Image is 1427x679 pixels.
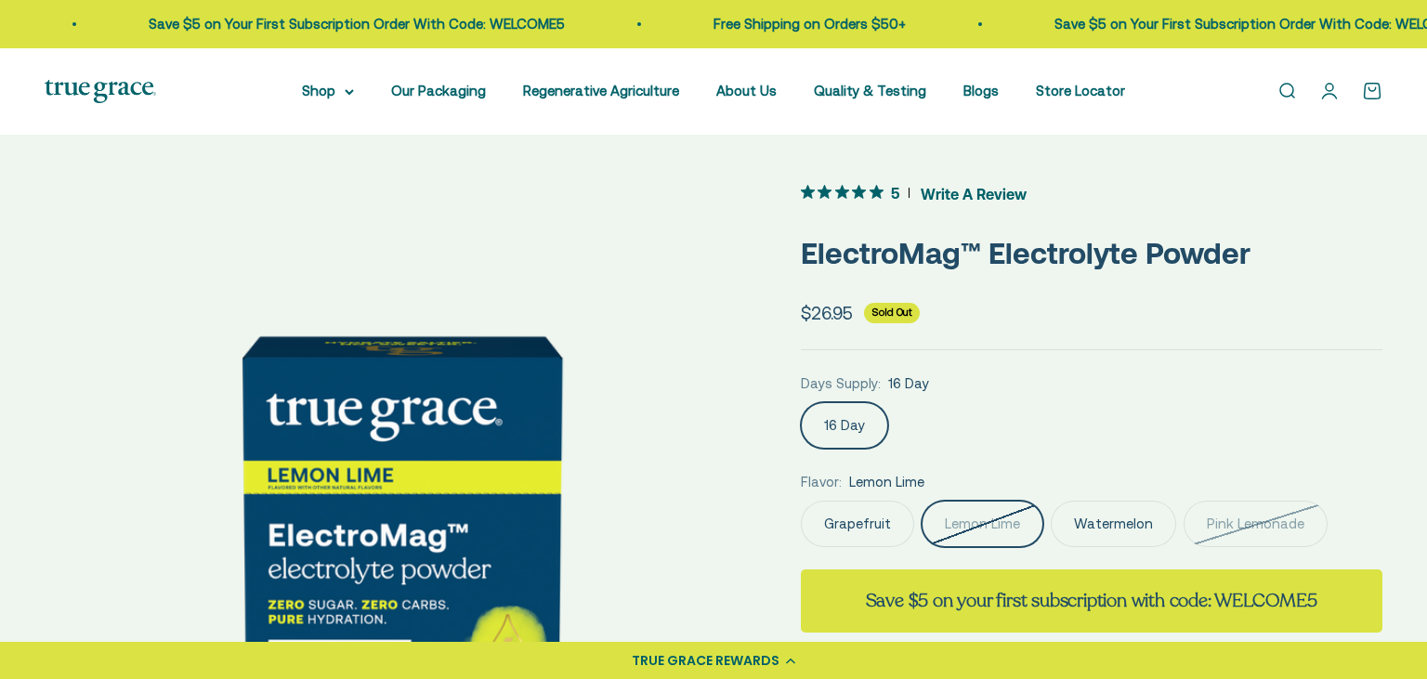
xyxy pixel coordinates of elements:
[148,13,564,35] p: Save $5 on Your First Subscription Order With Code: WELCOME5
[891,182,899,202] span: 5
[632,651,779,671] div: TRUE GRACE REWARDS
[801,471,842,493] legend: Flavor:
[864,303,920,323] sold-out-badge: Sold Out
[391,83,486,98] a: Our Packaging
[1036,83,1125,98] a: Store Locator
[801,179,1027,207] button: 5 out 5 stars rating in total 3 reviews. Jump to reviews.
[523,83,679,98] a: Regenerative Agriculture
[814,83,926,98] a: Quality & Testing
[716,83,777,98] a: About Us
[849,471,924,493] span: Lemon Lime
[713,16,905,32] a: Free Shipping on Orders $50+
[963,83,999,98] a: Blogs
[801,299,853,327] sale-price: $26.95
[302,80,354,102] summary: Shop
[921,179,1027,207] span: Write A Review
[866,588,1317,613] strong: Save $5 on your first subscription with code: WELCOME5
[801,372,881,395] legend: Days Supply:
[801,229,1382,277] p: ElectroMag™ Electrolyte Powder
[888,372,929,395] span: 16 Day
